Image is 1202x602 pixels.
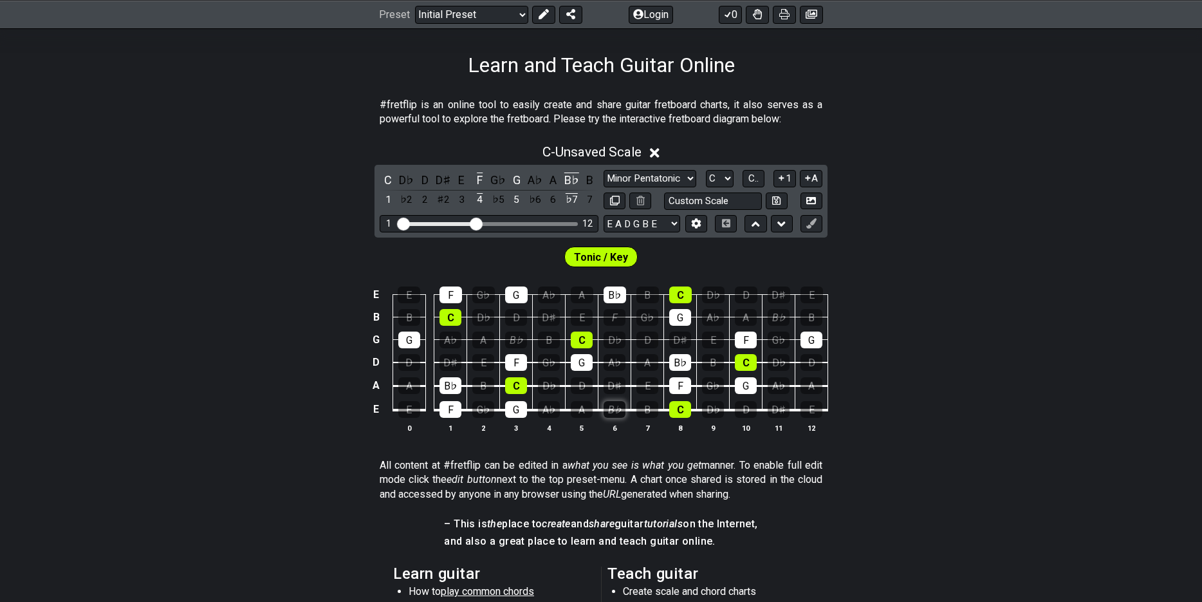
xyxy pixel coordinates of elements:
div: B [398,309,420,326]
button: Edit Preset [532,5,555,23]
div: G [505,401,527,418]
div: F [439,401,461,418]
div: D [800,354,822,371]
div: B [636,287,659,303]
em: URL [603,488,621,500]
p: #fretflip is an online tool to easily create and share guitar fretboard charts, it also serves as... [380,98,822,127]
div: A♭ [768,377,790,394]
select: Tonic/Root [706,170,734,187]
div: toggle scale degree [526,191,543,209]
div: D [505,309,527,326]
div: B♭ [768,309,790,326]
td: G [369,328,384,351]
td: B [369,306,384,328]
div: G♭ [636,309,658,326]
div: toggle pitch class [416,171,433,189]
div: toggle scale degree [545,191,562,209]
button: Create image [800,5,823,23]
div: toggle pitch class [545,171,562,189]
td: A [369,374,384,398]
div: G♭ [702,377,724,394]
h2: Teach guitar [607,567,809,581]
div: B♭ [669,354,691,371]
div: D [735,287,757,303]
div: toggle pitch class [582,171,598,189]
div: E [636,377,658,394]
div: F [735,332,757,348]
select: Scale [604,170,696,187]
div: G♭ [538,354,560,371]
button: Share Preset [559,5,582,23]
div: toggle scale degree [582,191,598,209]
div: toggle scale degree [472,191,488,209]
em: share [589,518,615,530]
em: tutorials [644,518,683,530]
div: A [472,332,494,348]
div: toggle pitch class [490,171,506,189]
td: E [369,397,384,422]
td: E [369,284,384,306]
div: G♭ [768,332,790,348]
div: A♭ [538,287,560,303]
div: D [571,377,593,394]
div: toggle pitch class [453,171,470,189]
div: B [472,377,494,394]
div: F [505,354,527,371]
div: C [439,309,461,326]
div: A [571,287,593,303]
div: F [604,309,625,326]
div: G [800,332,822,348]
th: 4 [533,421,566,435]
div: B [702,354,724,371]
div: D♭ [768,354,790,371]
button: Toggle Dexterity for all fretkits [746,5,769,23]
div: B♭ [439,377,461,394]
div: E [398,401,420,418]
div: G [669,309,691,326]
div: D♯ [439,354,461,371]
div: A [636,354,658,371]
div: C [669,401,691,418]
div: D♯ [768,287,790,303]
th: 3 [500,421,533,435]
button: Print [773,5,796,23]
th: 5 [566,421,598,435]
div: toggle pitch class [508,171,525,189]
div: toggle scale degree [435,191,452,209]
div: C [505,377,527,394]
span: First enable full edit mode to edit [574,248,628,267]
button: Delete [629,193,651,210]
span: Preset [379,8,410,21]
em: edit button [447,473,496,485]
select: Preset [415,5,528,23]
div: toggle scale degree [416,191,433,209]
div: 12 [582,218,593,229]
button: Move down [771,215,793,232]
div: toggle pitch class [563,171,580,189]
div: D♯ [538,309,560,326]
div: E [398,287,420,303]
h4: and also a great place to learn and teach guitar online. [444,534,757,549]
button: Copy [604,193,625,210]
div: E [702,332,724,348]
div: G [505,287,528,303]
div: D♯ [669,332,691,348]
div: D♭ [702,401,724,418]
div: G♭ [472,287,495,303]
button: Login [629,5,673,23]
div: Visible fret range [380,215,598,232]
div: toggle pitch class [526,171,543,189]
button: 0 [719,5,742,23]
div: toggle pitch class [472,171,488,189]
th: 9 [697,421,730,435]
div: E [472,354,494,371]
button: Store user defined scale [766,193,788,210]
div: toggle scale degree [490,191,506,209]
div: D♯ [604,377,625,394]
div: F [439,287,462,303]
div: G [735,377,757,394]
p: All content at #fretflip can be edited in a manner. To enable full edit mode click the next to th... [380,458,822,502]
div: B [538,332,560,348]
div: toggle scale degree [563,191,580,209]
button: Toggle horizontal chord view [715,215,737,232]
